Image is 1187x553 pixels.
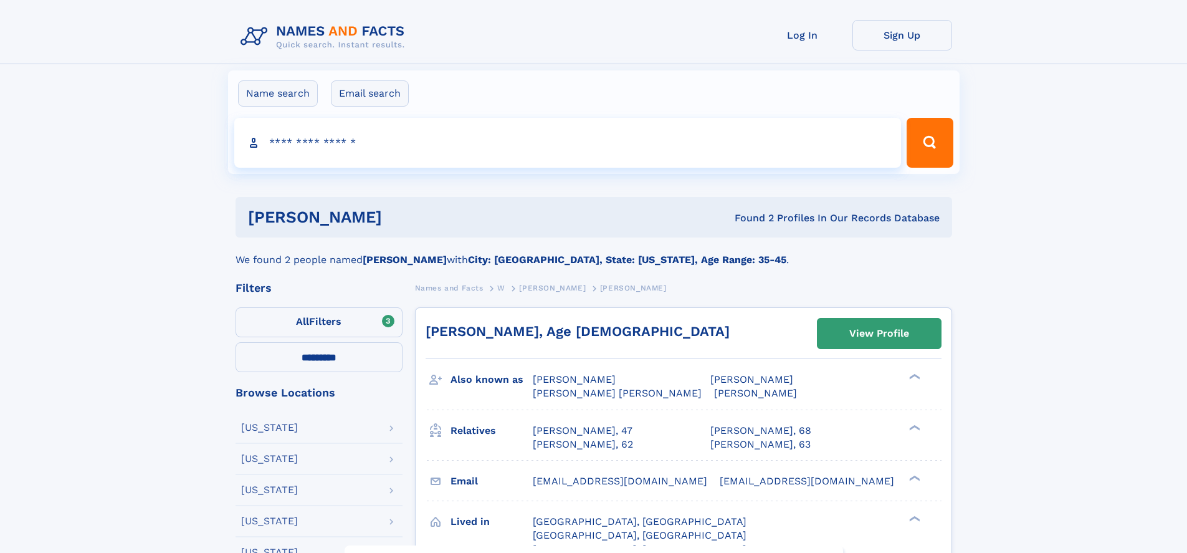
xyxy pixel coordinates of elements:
[907,118,953,168] button: Search Button
[248,209,558,225] h1: [PERSON_NAME]
[906,474,921,482] div: ❯
[450,471,533,492] h3: Email
[714,387,797,399] span: [PERSON_NAME]
[533,516,746,527] span: [GEOGRAPHIC_DATA], [GEOGRAPHIC_DATA]
[363,254,447,266] b: [PERSON_NAME]
[558,211,940,225] div: Found 2 Profiles In Our Records Database
[241,423,298,433] div: [US_STATE]
[450,369,533,390] h3: Also known as
[533,529,746,541] span: [GEOGRAPHIC_DATA], [GEOGRAPHIC_DATA]
[234,118,902,168] input: search input
[241,454,298,464] div: [US_STATE]
[236,20,415,54] img: Logo Names and Facts
[426,324,730,339] a: [PERSON_NAME], Age [DEMOGRAPHIC_DATA]
[236,307,403,337] label: Filters
[533,438,633,451] a: [PERSON_NAME], 62
[753,20,852,50] a: Log In
[236,387,403,398] div: Browse Locations
[468,254,786,266] b: City: [GEOGRAPHIC_DATA], State: [US_STATE], Age Range: 35-45
[710,373,793,385] span: [PERSON_NAME]
[852,20,952,50] a: Sign Up
[818,319,941,349] a: View Profile
[450,420,533,441] h3: Relatives
[415,280,484,296] a: Names and Facts
[600,284,667,292] span: [PERSON_NAME]
[236,238,952,267] div: We found 2 people named with .
[906,514,921,522] div: ❯
[533,387,702,399] span: [PERSON_NAME] [PERSON_NAME]
[497,284,505,292] span: W
[241,485,298,495] div: [US_STATE]
[238,80,318,107] label: Name search
[849,319,909,348] div: View Profile
[533,373,616,385] span: [PERSON_NAME]
[241,516,298,526] div: [US_STATE]
[519,284,586,292] span: [PERSON_NAME]
[710,438,811,451] a: [PERSON_NAME], 63
[236,282,403,294] div: Filters
[331,80,409,107] label: Email search
[533,475,707,487] span: [EMAIL_ADDRESS][DOMAIN_NAME]
[710,424,811,438] a: [PERSON_NAME], 68
[450,511,533,532] h3: Lived in
[720,475,894,487] span: [EMAIL_ADDRESS][DOMAIN_NAME]
[533,424,632,438] a: [PERSON_NAME], 47
[906,373,921,381] div: ❯
[497,280,505,296] a: W
[296,315,309,327] span: All
[906,423,921,431] div: ❯
[519,280,586,296] a: [PERSON_NAME]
